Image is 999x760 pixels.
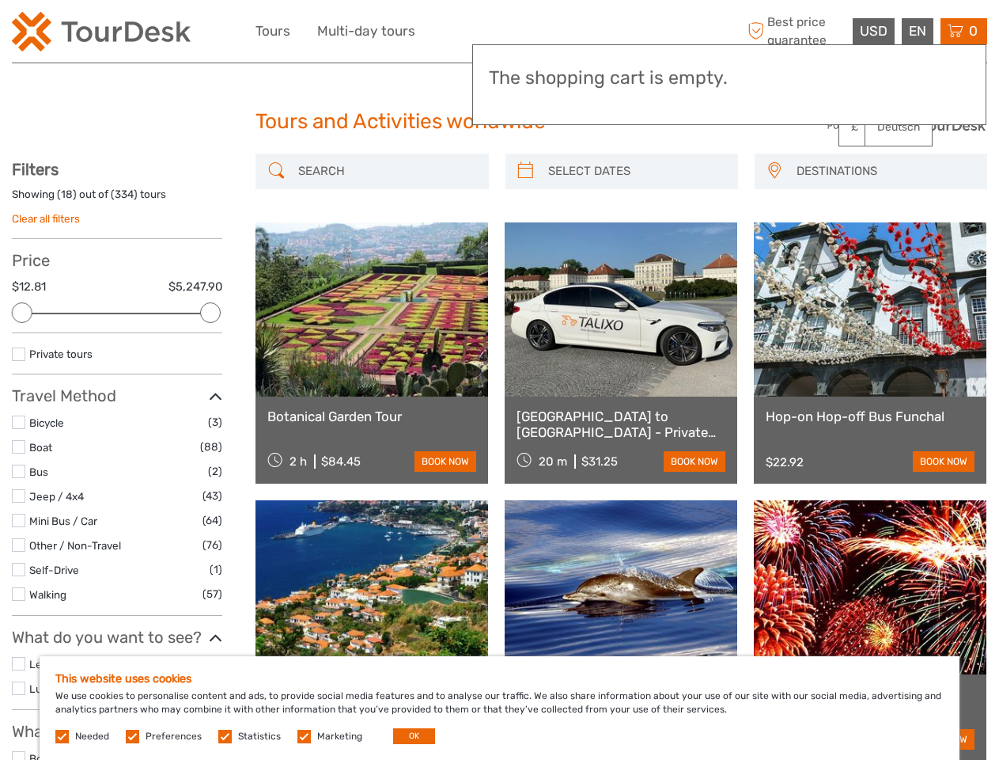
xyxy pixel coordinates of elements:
[827,116,987,135] img: PurchaseViaTourDesk.png
[839,113,893,142] a: £
[12,628,222,647] h3: What do you want to see?
[202,511,222,530] span: (64)
[29,490,84,503] a: Jeep / 4x4
[12,212,80,225] a: Clear all filters
[202,487,222,505] span: (43)
[29,465,48,478] a: Bus
[12,160,59,179] strong: Filters
[267,408,476,424] a: Botanical Garden Tour
[489,67,970,89] h3: The shopping cart is empty.
[766,408,974,424] a: Hop-on Hop-off Bus Funchal
[539,454,567,469] span: 20 m
[317,20,415,43] a: Multi-day tours
[146,730,202,743] label: Preferences
[29,515,97,527] a: Mini Bus / Car
[542,158,730,185] input: SELECT DATES
[766,455,804,469] div: $22.92
[913,451,974,472] a: book now
[292,158,480,185] input: SEARCH
[255,20,290,43] a: Tours
[208,462,222,481] span: (2)
[29,588,66,601] a: Walking
[865,113,932,142] a: Deutsch
[29,539,121,552] a: Other / Non-Travel
[238,730,281,743] label: Statistics
[664,451,725,472] a: book now
[40,656,959,760] div: We use cookies to personalise content and ads, to provide social media features and to analyse ou...
[182,25,201,44] button: Open LiveChat chat widget
[29,441,52,454] a: Boat
[967,23,980,39] span: 0
[12,722,222,741] h3: What do you want to do?
[414,451,476,472] a: book now
[289,454,307,469] span: 2 h
[29,348,93,360] a: Private tours
[789,158,979,184] button: DESTINATIONS
[317,730,362,743] label: Marketing
[208,413,222,431] span: (3)
[61,187,73,202] label: 18
[202,655,222,673] span: (36)
[744,13,849,48] span: Best price guarantee
[200,438,222,456] span: (88)
[55,672,944,686] h5: This website uses cookies
[12,279,46,295] label: $12.81
[255,109,744,135] h1: Tours and Activities worldwide
[12,251,222,270] h3: Price
[860,23,887,39] span: USD
[29,658,65,671] a: Levada
[75,730,109,743] label: Needed
[902,18,933,44] div: EN
[22,28,179,40] p: We're away right now. Please check back later!
[210,560,222,579] span: (1)
[29,564,79,576] a: Self-Drive
[393,728,435,744] button: OK
[115,187,134,202] label: 334
[202,585,222,603] span: (57)
[202,536,222,554] span: (76)
[168,279,222,295] label: $5,247.90
[321,454,361,469] div: $84.45
[517,408,725,441] a: [GEOGRAPHIC_DATA] to [GEOGRAPHIC_DATA] - Private Transfer
[12,187,222,211] div: Showing ( ) out of ( ) tours
[29,682,105,695] a: Lunch Included
[29,416,64,429] a: Bicycle
[12,386,222,405] h3: Travel Method
[12,12,191,51] img: 2254-3441b4b5-4e5f-4d00-b396-31f1d84a6ebf_logo_small.png
[581,454,618,469] div: $31.25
